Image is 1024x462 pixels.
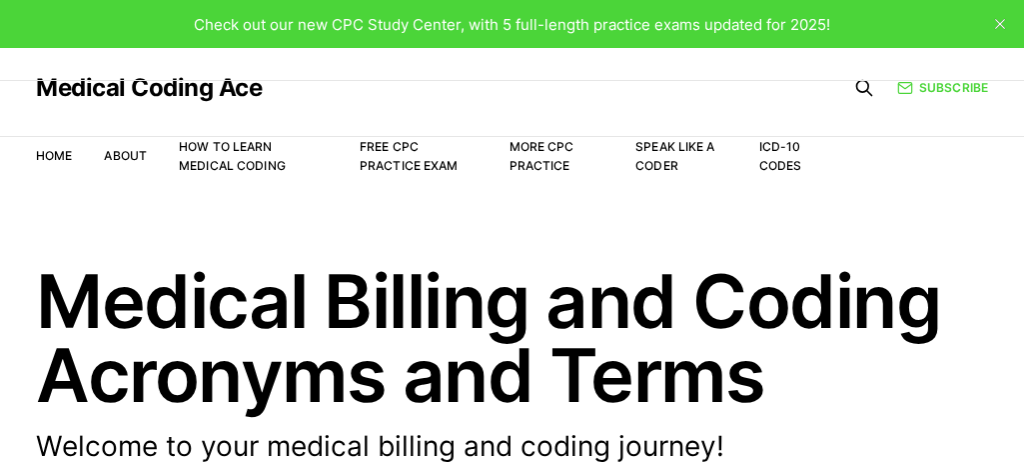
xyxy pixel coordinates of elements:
a: More CPC Practice [510,139,574,173]
button: close [984,8,1016,40]
a: Free CPC Practice Exam [360,139,459,173]
span: Check out our new CPC Study Center, with 5 full-length practice exams updated for 2025! [194,15,830,34]
h1: Medical Billing and Coding Acronyms and Terms [36,264,988,412]
iframe: portal-trigger [698,364,1024,462]
a: ICD-10 Codes [759,139,802,173]
a: Home [36,148,72,163]
a: Medical Coding Ace [36,76,262,100]
a: How to Learn Medical Coding [179,139,286,173]
a: Subscribe [897,78,988,97]
a: About [104,148,147,163]
a: Speak Like a Coder [635,139,714,173]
